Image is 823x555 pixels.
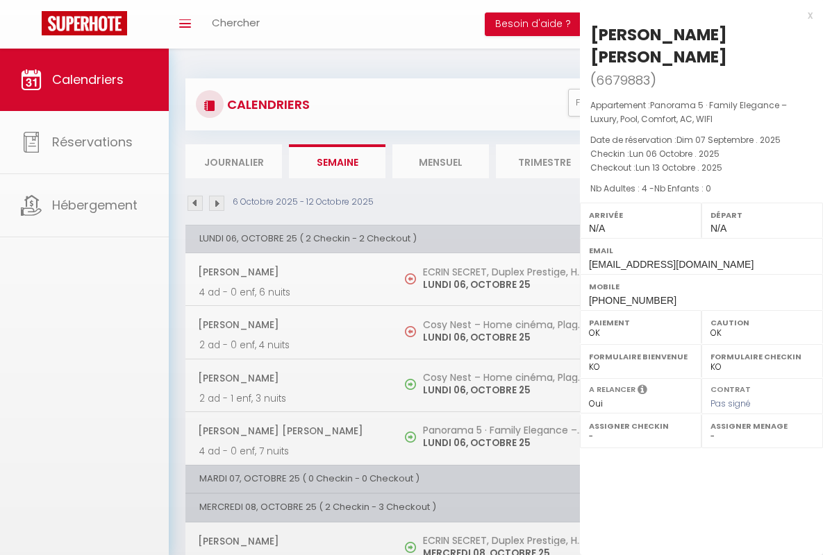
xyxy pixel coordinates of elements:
span: Pas signé [710,398,751,409]
label: Assigner Menage [710,419,814,433]
span: N/A [710,223,726,234]
label: Contrat [710,384,751,393]
label: Mobile [589,280,814,293]
label: Formulaire Bienvenue [589,350,692,364]
div: [PERSON_NAME] [PERSON_NAME] [590,24,813,68]
span: Nb Adultes : 4 - [590,182,711,194]
span: N/A [589,223,605,234]
label: Caution [710,316,814,330]
label: A relancer [589,384,635,395]
i: Sélectionner OUI si vous souhaiter envoyer les séquences de messages post-checkout [638,384,647,399]
label: Email [589,244,814,257]
p: Checkout : [590,161,813,175]
label: Paiement [589,316,692,330]
p: Checkin : [590,147,813,161]
label: Départ [710,208,814,222]
p: Appartement : [590,99,813,126]
label: Formulaire Checkin [710,350,814,364]
p: Date de réservation : [590,133,813,147]
span: Lun 13 Octobre . 2025 [635,162,722,173]
label: Arrivée [589,208,692,222]
span: Dim 07 Septembre . 2025 [676,134,781,146]
span: ( ) [590,70,656,89]
span: Nb Enfants : 0 [654,182,711,194]
div: x [580,7,813,24]
span: [EMAIL_ADDRESS][DOMAIN_NAME] [589,259,754,270]
span: 6679883 [596,71,650,89]
span: Lun 06 Octobre . 2025 [629,148,720,160]
span: [PHONE_NUMBER] [589,295,676,306]
span: Panorama 5 · Family Elegance – Luxury, Pool, Comfort, AC, WIFI [590,99,787,125]
label: Assigner Checkin [589,419,692,433]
